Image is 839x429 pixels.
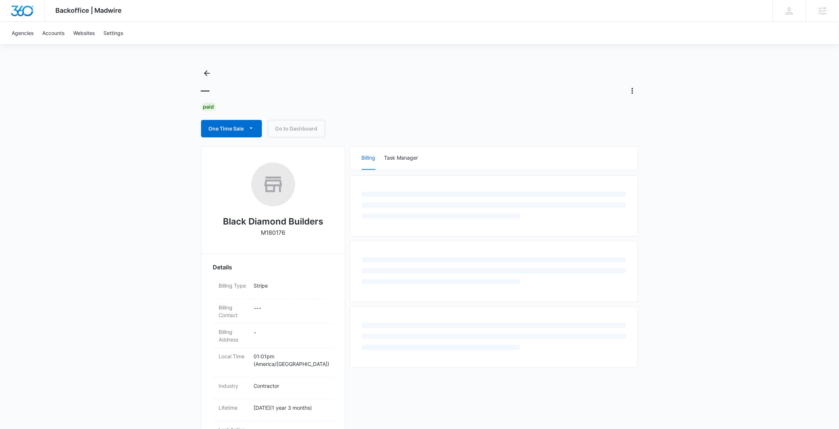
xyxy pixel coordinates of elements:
[213,378,333,399] div: IndustryContractor
[213,399,333,421] div: Lifetime[DATE](1 year 3 months)
[201,67,213,79] button: Back
[201,120,262,137] button: One Time Sale
[261,228,285,237] p: M180176
[254,328,328,343] dd: -
[201,102,216,111] div: Paid
[38,22,69,44] a: Accounts
[201,85,210,96] h1: —
[219,352,248,360] dt: Local Time
[213,348,333,378] div: Local Time01:01pm (America/[GEOGRAPHIC_DATA])
[219,404,248,412] dt: Lifetime
[223,215,323,228] h2: Black Diamond Builders
[213,263,232,272] span: Details
[254,404,328,412] p: [DATE] ( 1 year 3 months )
[254,282,328,289] p: Stripe
[69,22,99,44] a: Websites
[254,304,328,319] dd: - - -
[362,147,376,170] button: Billing
[254,352,328,368] p: 01:01pm ( America/[GEOGRAPHIC_DATA] )
[219,382,248,390] dt: Industry
[99,22,128,44] a: Settings
[254,382,328,390] p: Contractor
[56,7,122,14] span: Backoffice | Madwire
[219,304,248,319] dt: Billing Contact
[627,85,638,97] button: Actions
[7,22,38,44] a: Agencies
[213,277,333,299] div: Billing TypeStripe
[213,324,333,348] div: Billing Address-
[384,147,418,170] button: Task Manager
[219,328,248,343] dt: Billing Address
[268,120,325,137] a: Go to Dashboard
[213,299,333,324] div: Billing Contact---
[219,282,248,289] dt: Billing Type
